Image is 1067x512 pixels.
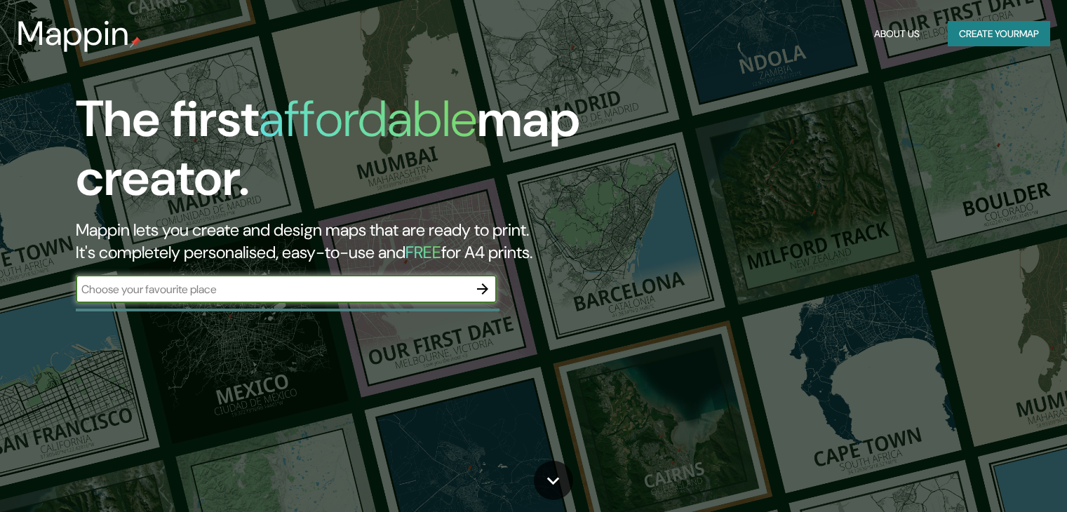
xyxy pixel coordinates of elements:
img: mappin-pin [130,36,141,48]
h1: The first map creator. [76,90,610,219]
h1: affordable [259,86,477,151]
h3: Mappin [17,14,130,53]
button: About Us [868,21,925,47]
h5: FREE [405,241,441,263]
input: Choose your favourite place [76,281,469,297]
iframe: Help widget launcher [942,457,1052,497]
button: Create yourmap [948,21,1050,47]
h2: Mappin lets you create and design maps that are ready to print. It's completely personalised, eas... [76,219,610,264]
